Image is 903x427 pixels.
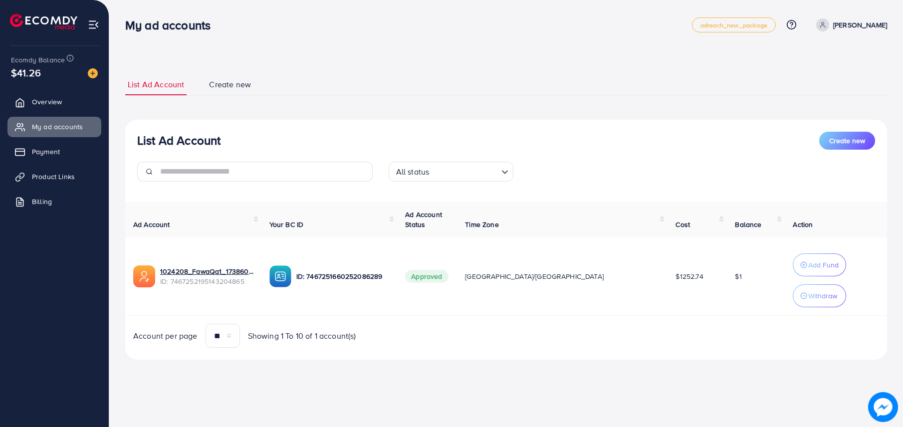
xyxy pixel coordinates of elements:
p: Add Fund [808,259,839,271]
span: Cost [676,219,690,229]
img: ic-ads-acc.e4c84228.svg [133,265,155,287]
span: ID: 7467252195143204865 [160,276,253,286]
span: Billing [32,197,52,207]
span: Create new [829,136,865,146]
span: Ad Account [133,219,170,229]
span: Ad Account Status [405,210,442,229]
span: Ecomdy Balance [11,55,65,65]
img: logo [10,14,77,29]
button: Add Fund [793,253,846,276]
img: ic-ba-acc.ded83a64.svg [269,265,291,287]
span: adreach_new_package [700,22,767,28]
span: Showing 1 To 10 of 1 account(s) [248,330,356,342]
span: Product Links [32,172,75,182]
span: Your BC ID [269,219,304,229]
p: Withdraw [808,290,837,302]
a: 1024208_FawaQa1_1738605147168 [160,266,253,276]
div: <span class='underline'>1024208_FawaQa1_1738605147168</span></br>7467252195143204865 [160,266,253,287]
button: Create new [819,132,875,150]
input: Search for option [432,163,497,179]
h3: My ad accounts [125,18,219,32]
a: Billing [7,192,101,212]
span: Payment [32,147,60,157]
a: Payment [7,142,101,162]
img: image [88,68,98,78]
span: Time Zone [465,219,498,229]
span: [GEOGRAPHIC_DATA]/[GEOGRAPHIC_DATA] [465,271,604,281]
span: Approved [405,270,448,283]
span: $1252.74 [676,271,703,281]
button: Withdraw [793,284,846,307]
span: Balance [735,219,761,229]
span: $41.26 [11,65,41,80]
a: My ad accounts [7,117,101,137]
div: Search for option [389,162,513,182]
span: Account per page [133,330,198,342]
span: My ad accounts [32,122,83,132]
p: ID: 7467251660252086289 [296,270,390,282]
span: Create new [209,79,251,90]
span: All status [394,165,432,179]
img: image [868,392,898,422]
a: adreach_new_package [692,17,776,32]
span: Overview [32,97,62,107]
img: menu [88,19,99,30]
span: Action [793,219,813,229]
span: List Ad Account [128,79,184,90]
span: $1 [735,271,741,281]
h3: List Ad Account [137,133,221,148]
a: Product Links [7,167,101,187]
a: Overview [7,92,101,112]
